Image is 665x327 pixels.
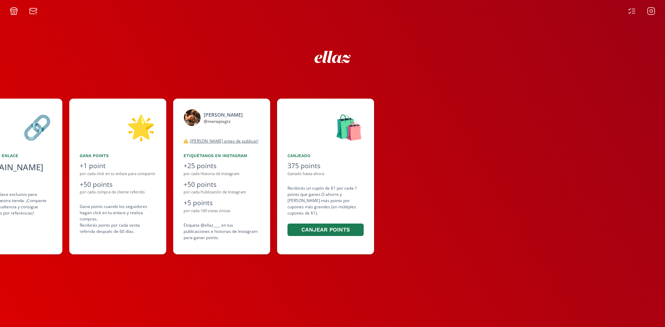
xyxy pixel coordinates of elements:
div: +1 point [80,161,156,171]
div: [PERSON_NAME] [204,111,243,118]
div: Ganado hasta ahora [287,171,364,177]
div: por cada compra de cliente referido [80,189,156,195]
div: Canjeado [287,153,364,159]
div: +50 points [184,180,260,190]
img: ew9eVGDHp6dD [314,51,351,63]
div: @ mariajosgtz [204,118,243,125]
div: por cada Historia de Instagram [184,171,260,177]
div: Recibirás un cupón de $1 por cada 1 points que ganes. O ahorre y [PERSON_NAME] más points por cup... [287,185,364,237]
button: Canjear points [287,224,364,236]
img: 525050199_18512760718046805_4512899896718383322_n.jpg [184,109,201,126]
div: 🛍️ [287,109,364,144]
div: Gana points [80,153,156,159]
div: 🌟 [80,109,156,144]
div: +50 points [80,180,156,190]
div: Gana points cuando los seguidores hagan click en tu enlace y realiza compras . Recibirás points p... [80,203,156,235]
div: 375 points [287,161,364,171]
div: Etiquétanos en Instagram [184,153,260,159]
div: +25 points [184,161,260,171]
u: ¡[PERSON_NAME] antes de publicar! [189,138,258,144]
div: Etiqueta @ellaz____ en tus publicaciones e historias de Instagram para ganar points. [184,222,260,241]
div: por cada 100 vistas únicas [184,208,260,214]
div: +5 points [184,198,260,208]
div: por cada Publicación de Instagram [184,189,260,195]
div: por cada click en tu enlace para compartir [80,171,156,177]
